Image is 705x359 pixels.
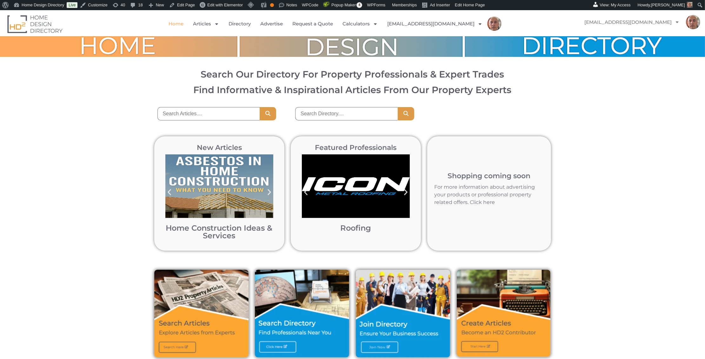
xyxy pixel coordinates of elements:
[13,70,692,79] h2: Search Our Directory For Property Professionals & Expert Trades
[292,17,333,31] a: Request a Quote
[398,107,414,120] button: Search
[169,17,183,31] a: Home
[260,17,283,31] a: Advertise
[13,85,692,94] h3: Find Informative & Inspirational Articles From Our Property Experts
[229,17,251,31] a: Directory
[340,223,371,233] a: Roofing
[262,185,276,200] div: Next slide
[207,3,243,7] span: Edit with Elementor
[578,15,700,30] nav: Menu
[143,17,527,31] nav: Menu
[166,223,273,240] a: Home Construction Ideas & Services
[162,144,276,151] h2: New Articles
[295,107,398,120] input: Search Directory....
[651,3,685,7] span: [PERSON_NAME]
[260,107,276,120] button: Search
[399,185,413,200] div: Next slide
[157,107,260,120] input: Search Articles....
[299,185,313,200] div: Previous slide
[686,15,700,29] img: Mark Czernkowski
[270,3,274,7] div: OK
[387,17,482,31] a: [EMAIL_ADDRESS][DOMAIN_NAME]
[487,17,502,31] img: Mark Czernkowski
[299,144,413,151] h2: Featured Professionals
[67,2,77,8] a: Live
[162,151,276,243] div: 2 / 12
[343,17,378,31] a: Calculators
[299,151,413,243] div: 4 / 12
[162,185,176,200] div: Previous slide
[356,2,362,8] span: 4
[193,17,219,31] a: Articles
[578,15,686,30] a: [EMAIL_ADDRESS][DOMAIN_NAME]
